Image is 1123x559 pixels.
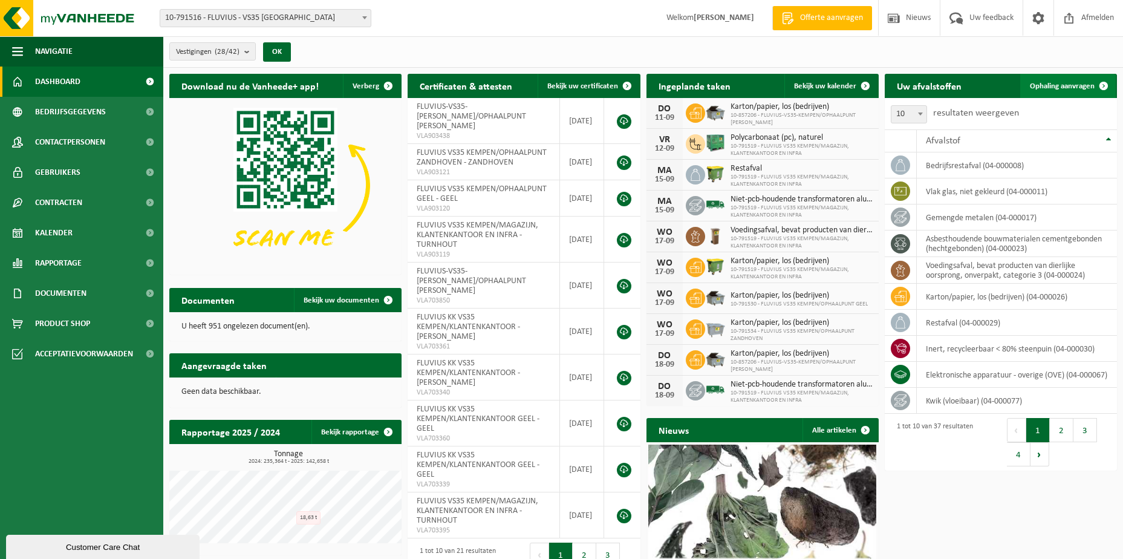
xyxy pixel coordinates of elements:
span: 10-791530 - FLUVIUS VS35 KEMPEN/OPHAALPUNT GEEL [731,301,868,308]
span: Afvalstof [926,136,960,146]
div: 17-09 [653,268,677,276]
td: [DATE] [560,446,605,492]
span: Product Shop [35,309,90,339]
td: [DATE] [560,309,605,355]
td: [DATE] [560,144,605,180]
span: VLA903121 [417,168,550,177]
span: Gebruikers [35,157,80,188]
span: Navigatie [35,36,73,67]
img: WB-5000-GAL-GY-01 [705,102,726,122]
div: WO [653,258,677,268]
span: Dashboard [35,67,80,97]
span: 10-791519 - FLUVIUS VS35 KEMPEN/MAGAZIJN, KLANTENKANTOOR EN INFRA [731,174,873,188]
span: Contracten [35,188,82,218]
span: 10-791516 - FLUVIUS - VS35 KEMPEN [160,10,371,27]
span: 10-791534 - FLUVIUS VS35 KEMPEN/OPHAALPUNT ZANDHOVEN [731,328,873,342]
span: FLUVIUS KK VS35 KEMPEN/KLANTENKANTOOR GEEL - GEEL [417,451,539,479]
h2: Uw afvalstoffen [885,74,974,97]
div: 18-09 [653,391,677,400]
span: Contactpersonen [35,127,105,157]
span: Niet-pcb-houdende transformatoren alu/cu wikkelingen [731,195,873,204]
button: 1 [1026,418,1050,442]
img: Download de VHEPlus App [169,98,402,272]
p: U heeft 951 ongelezen document(en). [181,322,389,331]
img: WB-5000-GAL-GY-01 [705,348,726,369]
button: 4 [1007,442,1030,466]
span: VLA703339 [417,480,550,489]
span: Bekijk uw documenten [304,296,379,304]
div: 11-09 [653,114,677,122]
a: Bekijk uw certificaten [538,74,639,98]
h2: Rapportage 2025 / 2024 [169,420,292,443]
td: elektronische apparatuur - overige (OVE) (04-000067) [917,362,1117,388]
span: VLA703361 [417,342,550,351]
span: Rapportage [35,248,82,278]
td: [DATE] [560,98,605,144]
div: MA [653,166,677,175]
span: FLUVIUS VS35 KEMPEN/MAGAZIJN, KLANTENKANTOOR EN INFRA - TURNHOUT [417,497,538,525]
div: DO [653,382,677,391]
span: VLA703850 [417,296,550,306]
count: (28/42) [215,48,239,56]
img: PB-HB-1400-HPE-GN-01 [705,132,726,153]
span: 10-791516 - FLUVIUS - VS35 KEMPEN [160,9,371,27]
img: WB-2500-GAL-GY-01 [705,318,726,338]
span: Bekijk uw certificaten [547,82,618,90]
h2: Aangevraagde taken [169,353,279,377]
div: 17-09 [653,299,677,307]
span: 10-791519 - FLUVIUS VS35 KEMPEN/MAGAZIJN, KLANTENKANTOOR EN INFRA [731,143,873,157]
span: 10-791519 - FLUVIUS VS35 KEMPEN/MAGAZIJN, KLANTENKANTOOR EN INFRA [731,390,873,404]
a: Bekijk uw documenten [294,288,400,312]
td: voedingsafval, bevat producten van dierlijke oorsprong, onverpakt, categorie 3 (04-000024) [917,257,1117,284]
a: Offerte aanvragen [772,6,872,30]
img: BL-SO-LV [705,379,726,400]
td: gemengde metalen (04-000017) [917,204,1117,230]
span: 10-857206 - FLUVIUS-VS35-KEMPEN/OPHAALPUNT [PERSON_NAME] [731,359,873,373]
span: Karton/papier, los (bedrijven) [731,318,873,328]
span: 10 [891,106,926,123]
button: 3 [1073,418,1097,442]
a: Bekijk rapportage [311,420,400,444]
div: 17-09 [653,330,677,338]
span: VLA703340 [417,388,550,397]
div: 12-09 [653,145,677,153]
td: [DATE] [560,180,605,217]
span: Karton/papier, los (bedrijven) [731,349,873,359]
h2: Certificaten & attesten [408,74,524,97]
div: WO [653,227,677,237]
span: FLUVIUS-VS35-[PERSON_NAME]/OPHAALPUNT [PERSON_NAME] [417,102,526,131]
iframe: chat widget [6,532,202,559]
h3: Tonnage [175,450,402,465]
h2: Ingeplande taken [646,74,743,97]
div: MA [653,197,677,206]
td: vlak glas, niet gekleurd (04-000011) [917,178,1117,204]
span: Kalender [35,218,73,248]
div: WO [653,320,677,330]
span: Voedingsafval, bevat producten van dierlijke oorsprong, onverpakt, categorie 3 [731,226,873,235]
td: [DATE] [560,400,605,446]
span: FLUVIUS KK VS35 KEMPEN/KLANTENKANTOOR - [PERSON_NAME] [417,359,520,387]
div: 15-09 [653,175,677,184]
img: WB-5000-GAL-GY-01 [705,287,726,307]
td: [DATE] [560,263,605,309]
div: 17-09 [653,237,677,246]
h2: Download nu de Vanheede+ app! [169,74,331,97]
img: WB-0140-HPE-BN-01 [705,225,726,246]
div: VR [653,135,677,145]
td: restafval (04-000029) [917,310,1117,336]
div: 18-09 [653,361,677,369]
p: Geen data beschikbaar. [181,388,389,396]
span: 10-857206 - FLUVIUS-VS35-KEMPEN/OPHAALPUNT [PERSON_NAME] [731,112,873,126]
span: VLA903120 [417,204,550,214]
td: bedrijfsrestafval (04-000008) [917,152,1117,178]
label: resultaten weergeven [933,108,1019,118]
span: Acceptatievoorwaarden [35,339,133,369]
td: inert, recycleerbaar < 80% steenpuin (04-000030) [917,336,1117,362]
span: 10-791519 - FLUVIUS VS35 KEMPEN/MAGAZIJN, KLANTENKANTOOR EN INFRA [731,235,873,250]
span: Vestigingen [176,43,239,61]
button: OK [263,42,291,62]
h2: Documenten [169,288,247,312]
div: 18,63 t [296,511,321,525]
div: 15-09 [653,206,677,215]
